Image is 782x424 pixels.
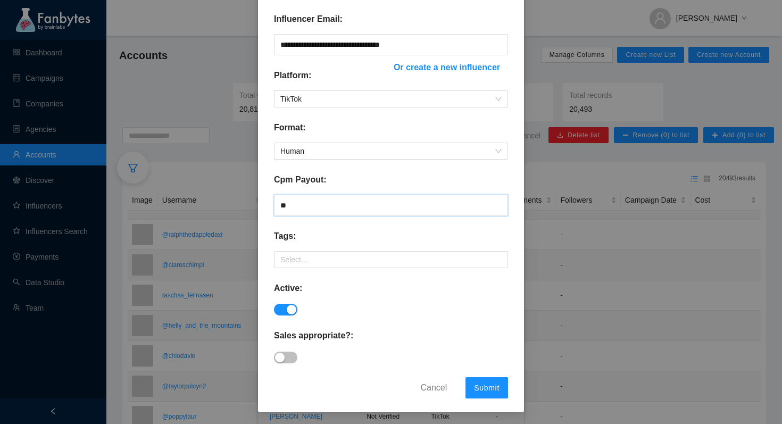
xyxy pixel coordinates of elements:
[274,121,306,134] p: Format:
[274,230,296,243] p: Tags:
[420,381,447,394] span: Cancel
[386,59,508,76] button: Or create a new influencer
[274,173,327,186] p: Cpm Payout:
[465,377,508,398] button: Submit
[274,329,353,342] p: Sales appropriate?:
[394,61,500,74] span: Or create a new influencer
[280,91,502,107] span: TikTok
[412,379,455,396] button: Cancel
[274,69,311,82] p: Platform:
[280,143,502,159] span: Human
[474,384,500,392] span: Submit
[274,282,302,295] p: Active:
[274,13,343,26] p: Influencer Email:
